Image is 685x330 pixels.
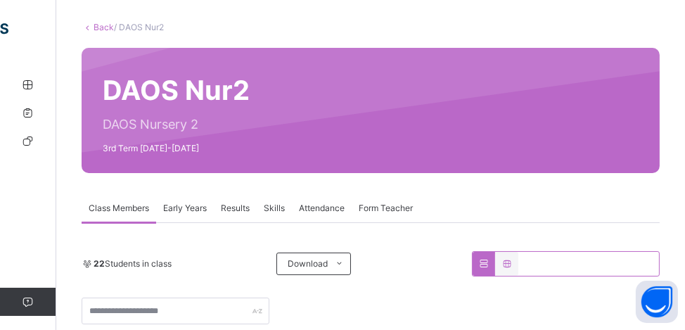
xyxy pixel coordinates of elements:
[89,202,149,215] span: Class Members
[103,142,262,155] span: 3rd Term [DATE]-[DATE]
[163,202,207,215] span: Early Years
[636,281,678,323] button: Open asap
[299,202,345,215] span: Attendance
[221,202,250,215] span: Results
[288,258,328,270] span: Download
[264,202,285,215] span: Skills
[114,22,164,32] span: / DAOS Nur2
[359,202,413,215] span: Form Teacher
[94,258,105,269] b: 22
[94,258,172,270] span: Students in class
[94,22,114,32] a: Back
